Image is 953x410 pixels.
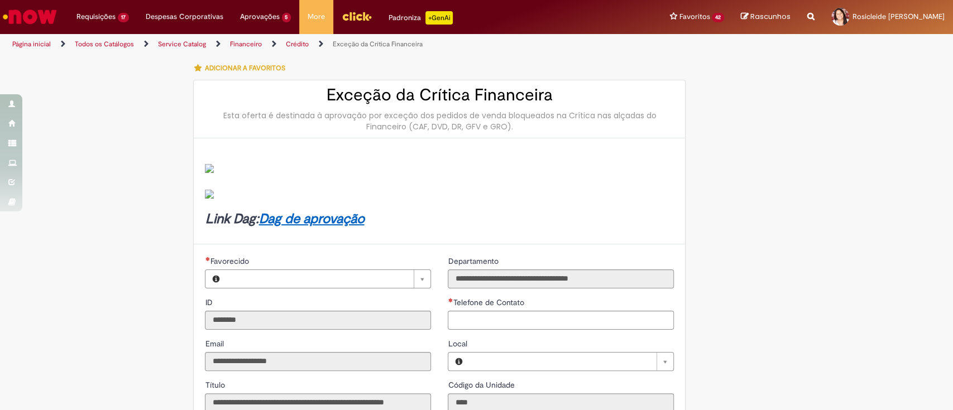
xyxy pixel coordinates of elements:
[679,11,710,22] span: Favoritos
[8,34,627,55] ul: Trilhas de página
[448,379,516,390] label: Somente leitura - Código da Unidade
[258,210,364,228] a: Dag de aprovação
[240,11,280,22] span: Aprovações
[448,353,468,370] button: Local, Visualizar este registro
[448,298,453,302] span: Obrigatório Preenchido
[76,11,116,22] span: Requisições
[75,40,134,49] a: Todos os Catálogos
[750,11,791,22] span: Rascunhos
[286,40,309,49] a: Crédito
[205,339,226,349] span: Somente leitura - Email
[205,210,364,228] strong: Link Dag:
[12,40,51,49] a: Página inicial
[205,311,431,330] input: ID
[205,297,214,308] label: Somente leitura - ID
[146,11,223,22] span: Despesas Corporativas
[226,270,430,288] a: Limpar campo Favorecido
[333,40,423,49] a: Exceção da Crítica Financeira
[282,13,291,22] span: 5
[453,297,526,307] span: Telefone de Contato
[205,380,227,390] span: Somente leitura - Título
[853,12,945,21] span: Rosicleide [PERSON_NAME]
[741,12,791,22] a: Rascunhos
[158,40,206,49] a: Service Catalog
[193,56,291,80] button: Adicionar a Favoritos
[448,311,674,330] input: Telefone de Contato
[210,256,251,266] span: Necessários - Favorecido
[448,255,500,267] label: Somente leitura - Departamento
[205,379,227,390] label: Somente leitura - Título
[342,8,372,25] img: click_logo_yellow_360x200.png
[205,338,226,349] label: Somente leitura - Email
[448,269,674,288] input: Departamento
[1,6,59,28] img: ServiceNow
[205,110,674,132] div: Esta oferta é destinada à aprovação por exceção dos pedidos de venda bloqueados na Crítica nas al...
[389,11,453,25] div: Padroniza
[205,352,431,371] input: Email
[448,256,500,266] span: Somente leitura - Departamento
[468,353,673,370] a: Limpar campo Local
[205,257,210,261] span: Necessários
[118,13,129,22] span: 17
[448,339,469,349] span: Local
[205,86,674,104] h2: Exceção da Crítica Financeira
[205,164,214,173] img: sys_attachment.do
[230,40,262,49] a: Financeiro
[712,13,724,22] span: 42
[448,380,516,390] span: Somente leitura - Código da Unidade
[205,270,226,288] button: Favorecido, Visualizar este registro
[425,11,453,25] p: +GenAi
[308,11,325,22] span: More
[204,64,285,73] span: Adicionar a Favoritos
[205,190,214,199] img: sys_attachment.do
